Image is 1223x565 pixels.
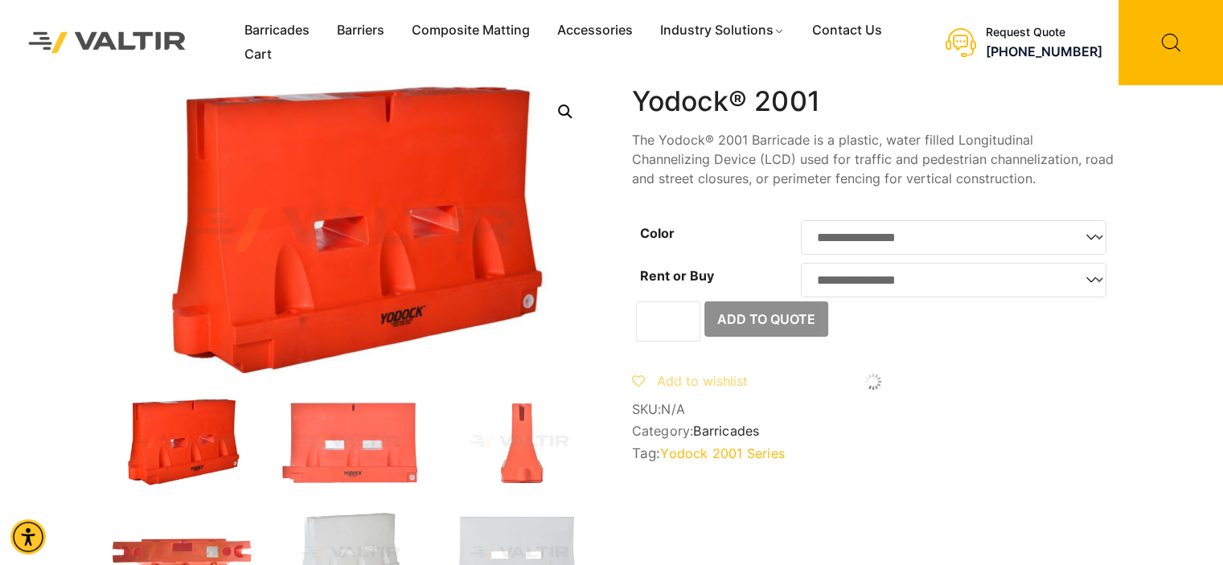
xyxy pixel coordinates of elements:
[323,18,398,43] a: Barriers
[632,424,1114,439] span: Category:
[636,301,700,342] input: Product quantity
[632,130,1114,188] p: The Yodock® 2001 Barricade is a plastic, water filled Longitudinal Channelizing Device (LCD) used...
[693,423,759,439] a: Barricades
[704,301,828,337] button: Add to Quote
[646,18,798,43] a: Industry Solutions
[640,225,675,241] label: Color
[231,43,285,67] a: Cart
[661,401,685,417] span: N/A
[986,43,1102,59] a: call (888) 496-3625
[632,402,1114,417] span: SKU:
[109,399,254,485] img: 2001_Org_3Q-1.jpg
[632,445,1114,461] span: Tag:
[398,18,544,43] a: Composite Matting
[798,18,896,43] a: Contact Us
[447,399,592,485] img: A bright orange traffic cone with a wide base and a narrow top, designed for road safety and traf...
[278,399,423,485] img: An orange traffic barrier with two rectangular openings and a logo at the bottom.
[544,18,646,43] a: Accessories
[10,519,46,555] div: Accessibility Menu
[231,18,323,43] a: Barricades
[660,445,785,461] a: Yodock 2001 Series
[12,15,203,69] img: Valtir Rentals
[986,26,1102,39] div: Request Quote
[551,97,580,126] a: Open this option
[632,85,1114,118] h1: Yodock® 2001
[640,268,714,284] label: Rent or Buy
